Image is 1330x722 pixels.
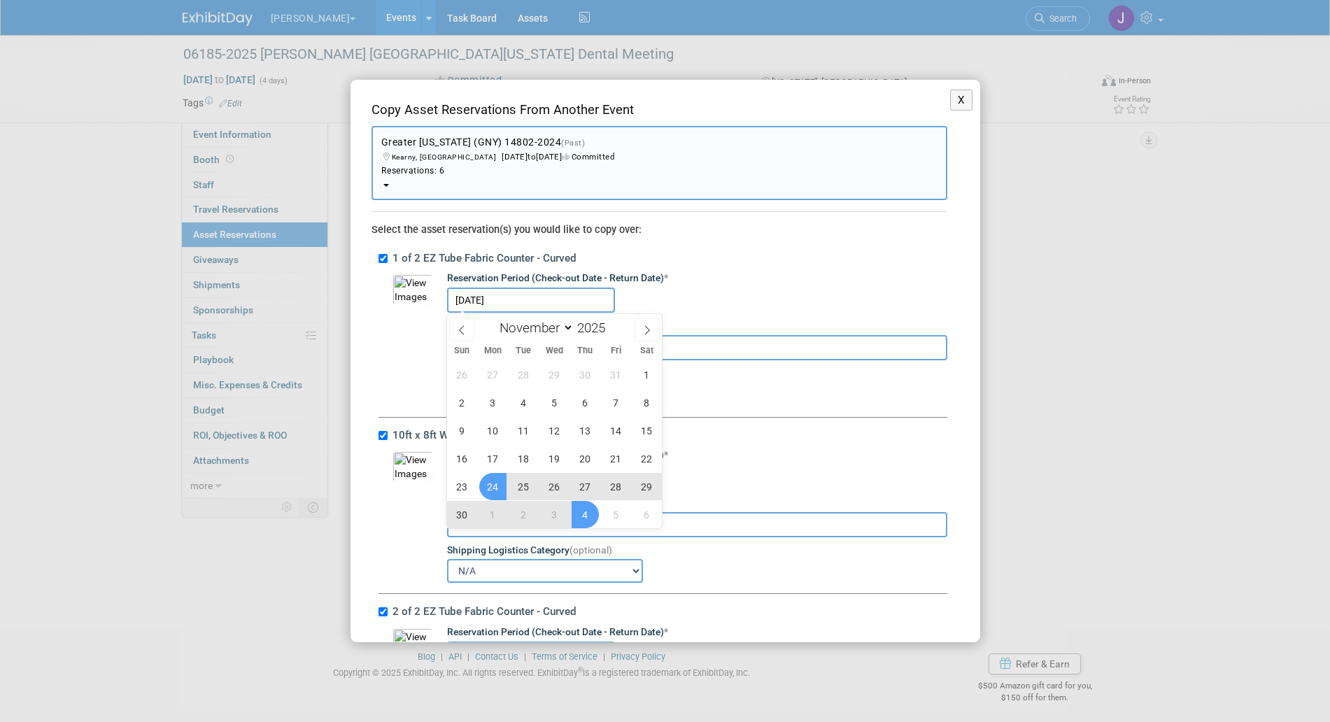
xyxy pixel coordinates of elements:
span: (optional) [570,544,612,555]
span: November 12, 2025 [541,417,568,444]
label: 10ft x 8ft WaveLight Casonara Light Box Display Kit [388,428,947,441]
span: November 8, 2025 [633,389,660,416]
span: November 13, 2025 [572,417,599,444]
span: Kearny, [GEOGRAPHIC_DATA] [392,153,502,162]
span: December 4, 2025 [572,501,599,528]
span: November 24, 2025 [479,473,507,500]
span: November 2, 2025 [448,389,476,416]
div: Select the asset reservation(s) you would like to copy over: [372,211,947,238]
span: October 27, 2025 [479,361,507,388]
span: October 28, 2025 [510,361,537,388]
span: [DATE] [DATE] Committed [381,138,615,162]
div: Shipping Logistics Category [447,544,947,558]
div: Reservations: 6 [381,165,938,177]
input: Year [574,320,616,336]
span: October 31, 2025 [602,361,630,388]
span: November 20, 2025 [572,445,599,472]
span: November 29, 2025 [633,473,660,500]
div: Copy Asset Reservations From Another Event [372,101,947,126]
span: December 3, 2025 [541,501,568,528]
span: November 7, 2025 [602,389,630,416]
span: November 1, 2025 [633,361,660,388]
span: November 10, 2025 [479,417,507,444]
span: November 19, 2025 [541,445,568,472]
button: X [950,90,973,111]
span: Fri [600,346,631,355]
div: Reservation Notes [447,319,947,333]
button: Greater [US_STATE] (GNY) 14802-2024(Past) Kearny, [GEOGRAPHIC_DATA][DATE]to[DATE]CommittedReserva... [372,126,947,200]
span: November 18, 2025 [510,445,537,472]
span: October 29, 2025 [541,361,568,388]
label: 1 of 2 EZ Tube Fabric Counter - Curved [388,251,947,264]
span: November 17, 2025 [479,445,507,472]
span: December 5, 2025 [602,501,630,528]
span: November 27, 2025 [572,473,599,500]
span: November 9, 2025 [448,417,476,444]
span: November 3, 2025 [479,389,507,416]
span: December 6, 2025 [633,501,660,528]
span: November 21, 2025 [602,445,630,472]
div: Reservation Period (Check-out Date - Return Date) [447,271,947,285]
select: Month [493,319,574,337]
span: November 6, 2025 [572,389,599,416]
span: Tue [508,346,539,355]
img: View Images [392,628,433,659]
span: Mon [477,346,508,355]
span: October 30, 2025 [572,361,599,388]
span: November 5, 2025 [541,389,568,416]
span: Greater [US_STATE] (GNY) 14802-2024 [381,136,938,177]
img: View Images [392,451,433,482]
span: November 22, 2025 [633,445,660,472]
span: to [528,152,536,162]
div: Shipping Logistics Category [447,367,947,381]
span: Wed [539,346,570,355]
span: November 25, 2025 [510,473,537,500]
span: November 26, 2025 [541,473,568,500]
img: View Images [392,274,433,305]
span: (Past) [561,139,585,148]
span: Sun [447,346,478,355]
span: November 28, 2025 [602,473,630,500]
span: December 2, 2025 [510,501,537,528]
span: Thu [570,346,600,355]
span: November 23, 2025 [448,473,476,500]
input: Check-out Date - Return Date [447,642,615,667]
span: October 26, 2025 [448,361,476,388]
div: Reservation Notes [447,496,947,510]
span: November 30, 2025 [448,501,476,528]
input: Check-out Date - Return Date [447,288,615,313]
span: November 15, 2025 [633,417,660,444]
div: Reservation Period (Check-out Date - Return Date) [447,625,947,639]
div: Reservation Period (Check-out Date - Return Date) [447,448,947,462]
span: Sat [631,346,662,355]
label: 2 of 2 EZ Tube Fabric Counter - Curved [388,604,947,618]
span: November 4, 2025 [510,389,537,416]
span: November 16, 2025 [448,445,476,472]
span: November 11, 2025 [510,417,537,444]
span: November 14, 2025 [602,417,630,444]
span: December 1, 2025 [479,501,507,528]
